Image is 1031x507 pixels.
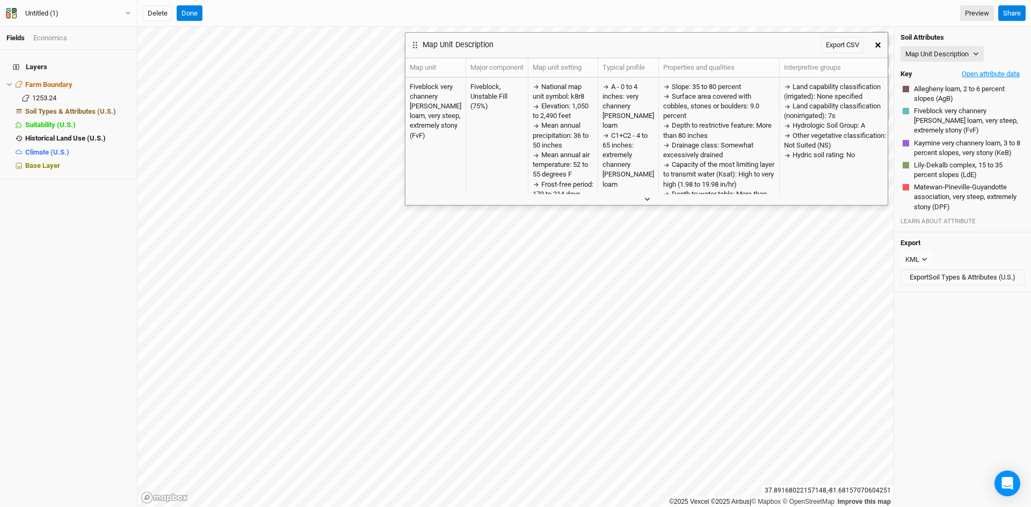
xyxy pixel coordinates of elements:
[32,94,130,102] div: 1253.24
[838,498,891,505] a: Improve this map
[669,496,891,507] div: |
[901,46,984,62] button: Map Unit Description
[32,94,56,102] span: 1253.24
[25,107,130,116] div: Soil Types & Attributes (U.S.)
[177,5,202,21] button: Done
[913,106,1022,136] button: Fiveblock very channery [PERSON_NAME] loam, very steep, extremely stony (FvF)
[762,485,894,496] div: 37.89168022157148 , -81.68157070604251
[994,471,1020,496] div: Open Intercom Messenger
[913,182,1022,212] button: Matewan-Pineville-Guyandotte association, very steep, extremely stony (DPF)
[901,269,1025,285] button: ExportSoil Types & Attributes (U.S.)
[25,107,116,115] span: Soil Types & Attributes (U.S.)
[25,8,59,19] div: Untitled (1)
[25,161,130,170] div: Base Layer
[6,34,25,42] a: Fields
[25,161,60,170] span: Base Layer
[5,8,132,19] button: Untitled (1)
[25,80,72,89] span: Farm Boundary
[780,58,901,78] th: Interpretive groups
[998,5,1026,21] button: Share
[25,134,106,142] span: Historical Land Use (U.S.)
[669,498,709,505] a: ©2025 Vexcel
[901,70,912,78] h4: Key
[25,148,130,157] div: Climate (U.S.)
[901,217,1025,225] div: LEARN ABOUT ATTRIBUTE
[957,66,1025,82] button: Open attribute data
[905,254,919,265] div: KML
[25,121,130,129] div: Suitability (U.S.)
[143,5,172,21] button: Delete
[25,148,69,156] span: Climate (U.S.)
[137,27,894,507] canvas: Map
[25,80,130,89] div: Farm Boundary
[6,56,130,78] h4: Layers
[913,138,1022,158] button: Kaymine very channery loam, 3 to 8 percent slopes, very stony (KeB)
[913,84,1022,104] button: Allegheny loam, 2 to 6 percent slopes (AgB)
[901,33,1025,42] h4: Soil Attributes
[901,239,1025,247] h4: Export
[913,160,1022,180] button: Lily-Dekalb complex, 15 to 35 percent slopes (LdE)
[960,5,994,21] a: Preview
[25,134,130,143] div: Historical Land Use (U.S.)
[141,491,188,504] a: Mapbox logo
[25,121,76,129] span: Suitability (U.S.)
[751,498,781,505] a: Mapbox
[782,498,834,505] a: OpenStreetMap
[33,33,67,43] div: Economics
[901,252,932,268] button: KML
[711,498,750,505] a: ©2025 Airbus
